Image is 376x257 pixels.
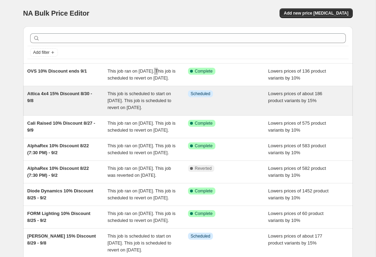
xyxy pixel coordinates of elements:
[108,143,176,155] span: This job ran on [DATE]. This job is scheduled to revert on [DATE].
[108,68,176,81] span: This job ran on [DATE]. This job is scheduled to revert on [DATE].
[108,121,176,133] span: This job ran on [DATE]. This job is scheduled to revert on [DATE].
[27,143,89,155] span: AlphaRex 10% Discount 8/22 (7:30 PM) - 9/2
[268,166,326,178] span: Lowers prices of 582 product variants by 10%
[195,68,213,74] span: Complete
[268,188,328,200] span: Lowers prices of 1452 product variants by 10%
[195,188,213,194] span: Complete
[195,166,212,171] span: Reverted
[191,91,211,97] span: Scheduled
[27,188,93,200] span: Diode Dynamics 10% Discount 8/25 - 9/2
[268,68,326,81] span: Lowers prices of 136 product variants by 10%
[108,233,171,252] span: This job is scheduled to start on [DATE]. This job is scheduled to revert on [DATE].
[27,211,91,223] span: FORM Lighting 10% Discount 8/25 - 9/2
[108,211,176,223] span: This job ran on [DATE]. This job is scheduled to revert on [DATE].
[27,68,87,74] span: OVS 10% Discount ends 9/1
[191,233,211,239] span: Scheduled
[268,211,324,223] span: Lowers prices of 60 product variants by 10%
[284,10,348,16] span: Add new price [MEDICAL_DATA]
[27,91,92,103] span: Attica 4x4 15% Discount 8/30 - 9/8
[108,166,171,178] span: This job ran on [DATE]. This job was reverted on [DATE].
[27,166,89,178] span: AlphaRex 10% Discount 8/22 (7:30 PM) - 9/2
[108,188,176,200] span: This job ran on [DATE]. This job is scheduled to revert on [DATE].
[195,211,213,216] span: Complete
[33,50,50,55] span: Add filter
[268,143,326,155] span: Lowers prices of 583 product variants by 10%
[30,48,58,57] button: Add filter
[108,91,171,110] span: This job is scheduled to start on [DATE]. This job is scheduled to revert on [DATE].
[280,8,352,18] button: Add new price [MEDICAL_DATA]
[195,143,213,149] span: Complete
[27,121,95,133] span: Cali Raised 10% Discount 8/27 - 9/9
[268,121,326,133] span: Lowers prices of 575 product variants by 10%
[195,121,213,126] span: Complete
[27,233,96,246] span: [PERSON_NAME] 15% Discount 8/29 - 9/8
[268,233,322,246] span: Lowers prices of about 177 product variants by 15%
[268,91,322,103] span: Lowers prices of about 186 product variants by 15%
[23,9,89,17] span: NA Bulk Price Editor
